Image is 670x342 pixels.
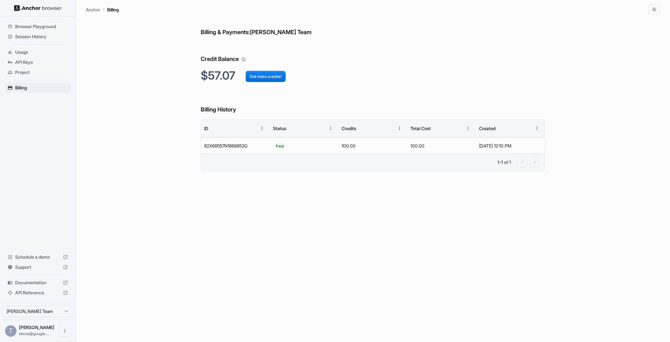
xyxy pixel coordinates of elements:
[5,21,70,32] div: Browser Playground
[338,137,407,154] div: 100.00
[5,325,16,337] div: T
[5,278,70,288] div: Documentation
[531,123,543,134] button: Menu
[256,123,268,134] button: Menu
[201,69,545,82] h2: $57.07
[394,123,405,134] button: Menu
[15,264,60,270] span: Support
[59,325,70,337] button: Open menu
[201,15,545,37] h6: Billing & Payments: [PERSON_NAME] Team
[314,123,325,134] button: Sort
[15,23,68,30] span: Browser Playground
[407,137,476,154] div: 100.00
[15,279,60,286] span: Documentation
[201,93,545,114] h6: Billing History
[520,123,531,134] button: Sort
[5,47,70,57] div: Usage
[382,123,394,134] button: Sort
[107,6,119,13] p: Billing
[15,33,68,40] span: Session History
[14,5,62,11] img: Anchor Logo
[5,252,70,262] div: Schedule a demo
[15,85,68,91] span: Billing
[19,325,54,330] span: Tianze Shi
[5,57,70,67] div: API Keys
[342,126,356,131] div: Credits
[5,83,70,93] div: Billing
[479,126,496,131] div: Created
[246,71,286,82] button: Get more credits!
[5,288,70,298] div: API Reference
[245,123,256,134] button: Sort
[15,59,68,65] span: API Keys
[273,138,286,154] span: Paid
[325,123,336,134] button: Menu
[5,67,70,77] div: Project
[86,6,119,13] nav: breadcrumb
[15,254,60,260] span: Schedule a demo
[201,42,545,64] h6: Credit Balance
[497,159,511,165] p: 1–1 of 1
[19,331,49,336] span: tianze@google.com
[241,57,246,62] svg: Your credit balance will be consumed as you use the API. Visit the usage page to view a breakdown...
[462,123,474,134] button: Menu
[5,32,70,42] div: Session History
[411,126,431,131] div: Total Cost
[15,69,68,75] span: Project
[5,262,70,272] div: Support
[204,126,208,131] div: ID
[15,290,60,296] span: API Reference
[15,49,68,55] span: Usage
[273,126,286,131] div: Status
[479,138,542,154] div: [DATE] 12:10 PM
[86,6,100,13] p: Anchor
[451,123,462,134] button: Sort
[201,137,270,154] div: 82X68557N1868853G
